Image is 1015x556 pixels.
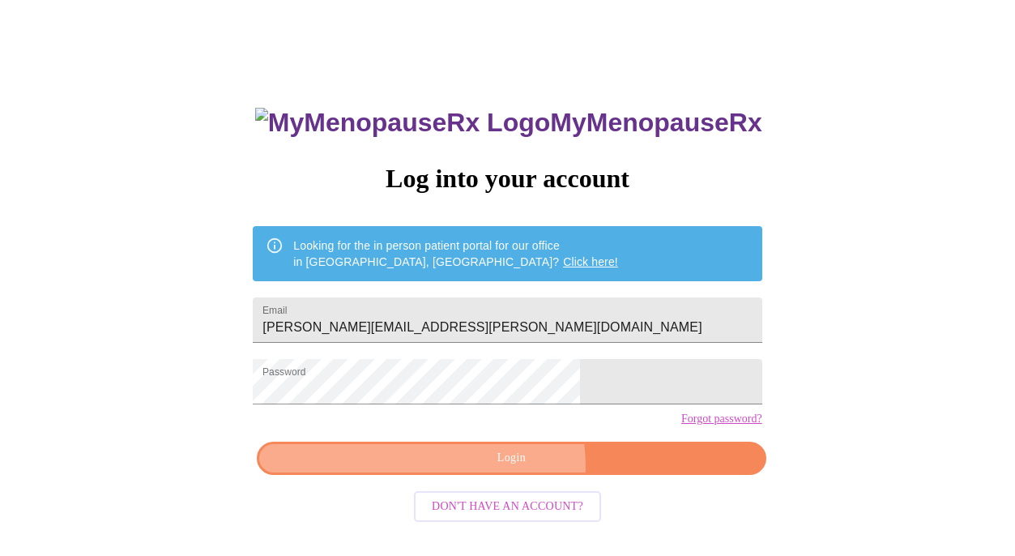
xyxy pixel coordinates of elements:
[414,491,601,523] button: Don't have an account?
[681,413,762,426] a: Forgot password?
[255,108,550,138] img: MyMenopauseRx Logo
[432,497,583,517] span: Don't have an account?
[275,448,747,468] span: Login
[410,498,605,512] a: Don't have an account?
[255,108,762,138] h3: MyMenopauseRx
[257,442,766,475] button: Login
[563,255,618,268] a: Click here!
[293,231,618,276] div: Looking for the in person patient portal for our office in [GEOGRAPHIC_DATA], [GEOGRAPHIC_DATA]?
[253,164,761,194] h3: Log into your account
